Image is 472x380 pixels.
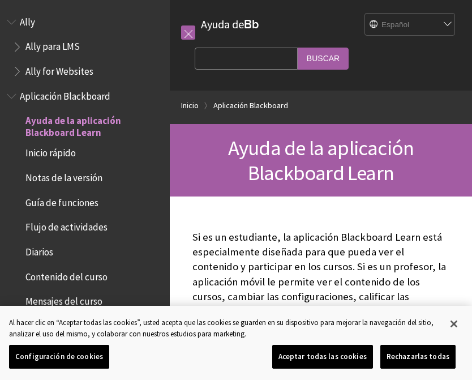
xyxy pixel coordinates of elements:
[7,12,163,81] nav: Book outline for Anthology Ally Help
[25,218,108,233] span: Flujo de actividades
[25,267,108,283] span: Contenido del curso
[25,62,93,77] span: Ally for Websites
[181,99,199,113] a: Inicio
[9,345,109,369] button: Configuración de cookies
[9,317,439,339] div: Al hacer clic en “Aceptar todas las cookies”, usted acepta que las cookies se guarden en su dispo...
[441,311,466,336] button: Cerrar
[25,144,76,159] span: Inicio rápido
[192,230,449,334] p: Si es un estudiante, la aplicación Blackboard Learn está especialmente diseñada para que pueda ve...
[365,14,456,36] select: Site Language Selector
[25,112,162,138] span: Ayuda de la aplicación Blackboard Learn
[25,193,98,208] span: Guía de funciones
[298,48,349,70] input: Buscar
[25,242,53,258] span: Diarios
[20,87,110,102] span: Aplicación Blackboard
[272,345,373,369] button: Aceptar todas las cookies
[25,292,102,308] span: Mensajes del curso
[201,17,259,31] a: Ayuda deBb
[228,135,414,186] span: Ayuda de la aplicación Blackboard Learn
[380,345,456,369] button: Rechazarlas todas
[244,17,259,32] strong: Bb
[25,168,102,183] span: Notas de la versión
[20,12,35,28] span: Ally
[213,99,288,113] a: Aplicación Blackboard
[25,37,80,53] span: Ally para LMS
